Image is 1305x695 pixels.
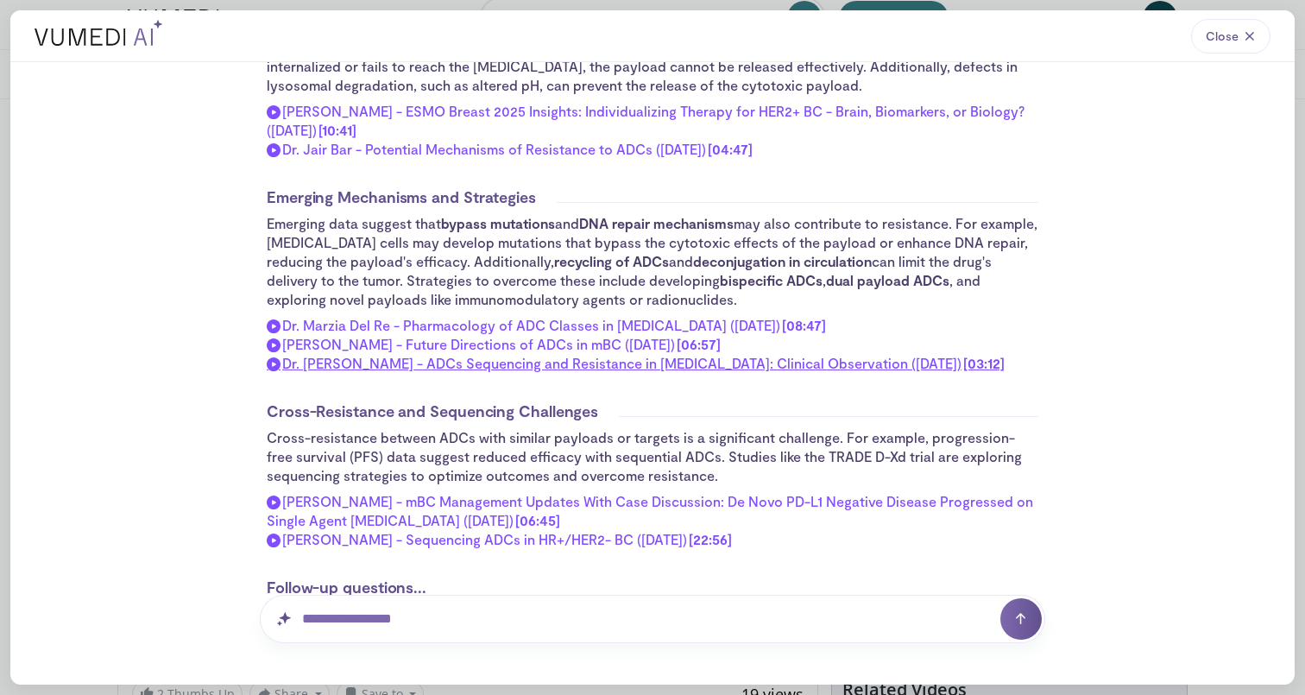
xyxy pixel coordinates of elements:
[267,103,1024,138] span: [PERSON_NAME] - ESMO Breast 2025 Insights: Individualizing Therapy for HER2+ BC - Brain, Biomarke...
[961,355,1005,371] strong: [03:12]
[1191,19,1270,54] button: Close
[780,317,826,333] strong: [08:47]
[260,595,1045,643] input: Question for AI
[282,355,961,371] span: Dr. [PERSON_NAME] - ADCs Sequencing and Resistance in [MEDICAL_DATA]: Clinical Observation ([DATE])
[267,316,826,335] a: Dr. Marzia Del Re - Pharmacology of ADC Classes in [MEDICAL_DATA] ([DATE])[08:47]
[282,317,780,333] span: Dr. Marzia Del Re - Pharmacology of ADC Classes in [MEDICAL_DATA] ([DATE])
[267,530,732,549] a: [PERSON_NAME] - Sequencing ADCs in HR+/HER2- BC ([DATE])[22:56]
[317,122,356,138] strong: [10:41]
[579,215,734,231] strong: DNA repair mechanisms
[687,531,732,547] strong: [22:56]
[282,141,706,157] span: Dr. Jair Bar - Potential Mechanisms of Resistance to ADCs ([DATE])
[514,512,560,528] strong: [06:45]
[267,492,1038,530] a: [PERSON_NAME] - mBC Management Updates With Case Discussion: De Novo PD-L1 Negative Disease Progr...
[267,102,1038,140] a: [PERSON_NAME] - ESMO Breast 2025 Insights: Individualizing Therapy for HER2+ BC - Brain, Biomarke...
[35,20,162,46] img: vumedi-ai-logo.svg
[1206,28,1239,45] span: Close
[267,335,721,354] a: [PERSON_NAME] - Future Directions of ADCs in mBC ([DATE])[06:57]
[693,253,872,269] strong: deconjugation in circulation
[706,141,753,157] strong: [04:47]
[267,401,619,421] h4: Cross-Resistance and Sequencing Challenges
[441,215,555,231] strong: bypass mutations
[720,272,823,288] strong: bispecific ADCs
[267,428,1038,485] p: Cross-resistance between ADCs with similar payloads or targets is a significant challenge. For ex...
[675,336,721,352] strong: [06:57]
[282,336,675,352] span: [PERSON_NAME] - Future Directions of ADCs in mBC ([DATE])
[826,272,949,288] strong: dual payload ADCs
[554,253,669,269] strong: recycling of ADCs
[267,214,1038,309] p: Emerging data suggest that and may also contribute to resistance. For example, [MEDICAL_DATA] cel...
[267,354,1005,373] a: Dr. [PERSON_NAME] - ADCs Sequencing and Resistance in [MEDICAL_DATA]: Clinical Observation ([DATE...
[267,186,557,207] h4: Emerging Mechanisms and Strategies
[282,531,687,547] span: [PERSON_NAME] - Sequencing ADCs in HR+/HER2- BC ([DATE])
[267,493,1033,528] span: [PERSON_NAME] - mBC Management Updates With Case Discussion: De Novo PD-L1 Negative Disease Progr...
[267,38,1038,95] p: Resistance can also stem from impaired or . If the ADC is not properly internalized or fails to r...
[267,577,1038,597] h3: Follow-up questions...
[267,140,753,159] a: Dr. Jair Bar - Potential Mechanisms of Resistance to ADCs ([DATE])[04:47]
